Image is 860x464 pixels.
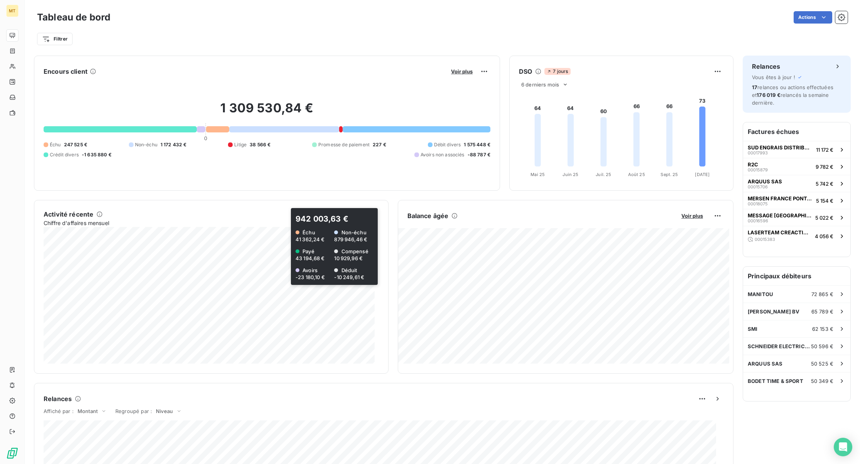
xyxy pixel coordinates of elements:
[521,81,559,88] span: 6 derniers mois
[596,172,611,177] tspan: Juil. 25
[50,151,79,158] span: Crédit divers
[341,212,363,219] button: Voir plus
[6,5,19,17] div: MT
[544,68,570,75] span: 7 jours
[743,122,850,141] h6: Factures échues
[794,11,832,24] button: Actions
[563,172,578,177] tspan: Juin 25
[748,361,783,367] span: ARQUUS SAS
[204,135,207,141] span: 0
[752,74,795,80] span: Vous êtes à jour !
[695,172,710,177] tspan: [DATE]
[421,151,465,158] span: Avoirs non associés
[748,291,773,297] span: MANITOU
[44,394,72,403] h6: Relances
[757,92,780,98] span: 176 019 €
[811,378,833,384] span: 50 349 €
[407,211,449,220] h6: Balance âgée
[811,361,833,367] span: 50 525 €
[748,343,811,349] span: SCHNEIDER ELECTRIC FRANCE SAS
[752,84,757,90] span: 17
[661,172,678,177] tspan: Sept. 25
[64,141,87,148] span: 247 525 €
[44,210,93,219] h6: Activité récente
[755,237,775,242] span: 00015383
[748,161,758,168] span: R2C
[811,343,833,349] span: 50 596 €
[815,215,833,221] span: 5 022 €
[434,141,461,148] span: Débit divers
[748,168,768,172] span: 00015879
[343,213,361,219] span: Voir plus
[748,378,803,384] span: BODET TIME & SPORT
[628,172,645,177] tspan: Août 25
[748,229,812,235] span: LASERTEAM CREACTION.
[156,408,173,414] span: Niveau
[816,198,833,204] span: 5 154 €
[37,33,73,45] button: Filtrer
[816,147,833,153] span: 11 172 €
[743,226,850,246] button: LASERTEAM CREACTION.000153834 056 €
[373,141,386,148] span: 227 €
[748,202,768,206] span: 00018075
[812,326,833,332] span: 62 153 €
[451,68,473,75] span: Voir plus
[531,172,545,177] tspan: Mai 25
[816,164,833,170] span: 9 782 €
[519,67,532,76] h6: DSO
[78,408,98,414] span: Montant
[115,408,152,414] span: Regroupé par :
[752,62,780,71] h6: Relances
[44,219,338,227] span: Chiffre d'affaires mensuel
[318,141,370,148] span: Promesse de paiement
[6,447,19,459] img: Logo LeanPay
[748,178,782,185] span: ARQUUS SAS
[743,267,850,285] h6: Principaux débiteurs
[834,438,852,456] div: Open Intercom Messenger
[748,212,812,218] span: MESSAGE [GEOGRAPHIC_DATA]
[752,84,833,106] span: relances ou actions effectuées et relancés la semaine dernière.
[82,151,112,158] span: -1 635 880 €
[743,141,850,158] button: SUD ENGRAIS DISTRIBUTION0001799311 172 €
[748,308,799,315] span: [PERSON_NAME] BV
[679,212,705,219] button: Voir plus
[44,67,88,76] h6: Encours client
[743,158,850,175] button: R2C000158799 782 €
[44,408,74,414] span: Affiché par :
[743,175,850,192] button: ARQUUS SAS000157065 742 €
[234,141,247,148] span: Litige
[44,100,490,124] h2: 1 309 530,84 €
[743,209,850,226] button: MESSAGE [GEOGRAPHIC_DATA]000165965 022 €
[748,218,768,223] span: 00016596
[449,68,475,75] button: Voir plus
[37,10,110,24] h3: Tableau de bord
[811,308,833,315] span: 65 789 €
[748,195,813,202] span: MERSEN FRANCE PONTARLIER SAS
[811,291,833,297] span: 72 865 €
[50,141,61,148] span: Échu
[816,181,833,187] span: 5 742 €
[250,141,270,148] span: 38 566 €
[464,141,490,148] span: 1 575 448 €
[161,141,187,148] span: 1 172 432 €
[468,151,490,158] span: -88 787 €
[681,213,703,219] span: Voir plus
[748,151,768,155] span: 00017993
[815,233,833,239] span: 4 056 €
[748,326,757,332] span: SMI
[743,192,850,209] button: MERSEN FRANCE PONTARLIER SAS000180755 154 €
[748,185,768,189] span: 00015706
[748,144,813,151] span: SUD ENGRAIS DISTRIBUTION
[135,141,157,148] span: Non-échu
